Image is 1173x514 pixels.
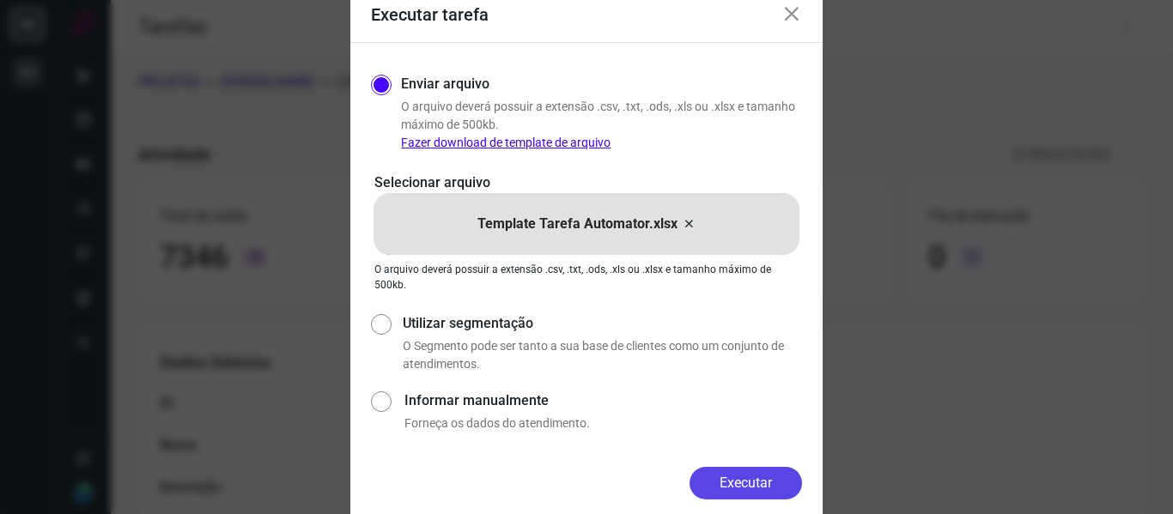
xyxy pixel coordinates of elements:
h3: Executar tarefa [371,4,489,25]
button: Executar [690,467,802,499]
a: Fazer download de template de arquivo [401,136,611,149]
p: O arquivo deverá possuir a extensão .csv, .txt, .ods, .xls ou .xlsx e tamanho máximo de 500kb. [401,98,802,152]
p: Template Tarefa Automator.xlsx [477,214,678,234]
p: O Segmento pode ser tanto a sua base de clientes como um conjunto de atendimentos. [403,337,802,373]
label: Informar manualmente [404,390,802,411]
p: Forneça os dados do atendimento. [404,414,802,432]
label: Utilizar segmentação [403,313,802,334]
p: O arquivo deverá possuir a extensão .csv, .txt, .ods, .xls ou .xlsx e tamanho máximo de 500kb. [374,262,799,293]
p: Selecionar arquivo [374,172,799,193]
label: Enviar arquivo [401,74,489,94]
